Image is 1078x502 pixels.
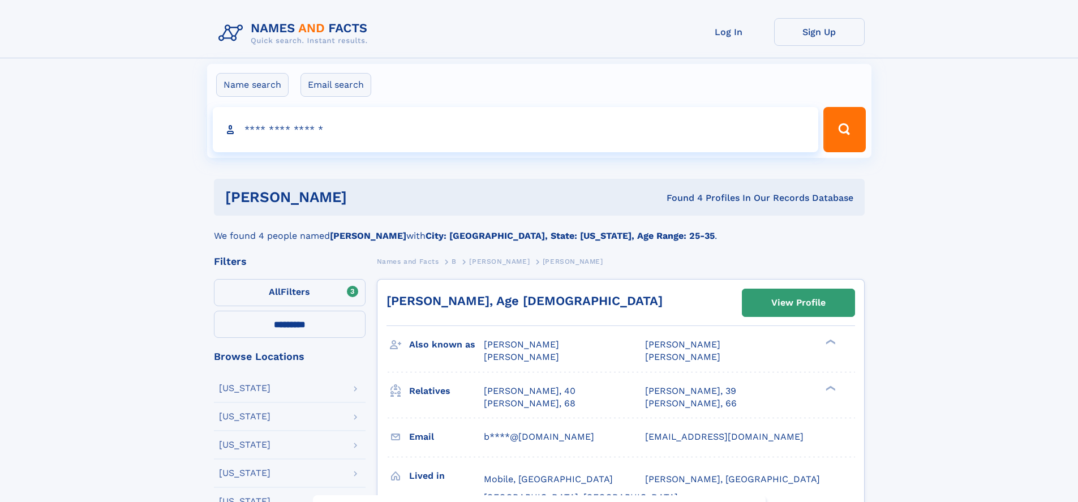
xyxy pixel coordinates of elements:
[484,351,559,362] span: [PERSON_NAME]
[469,258,530,265] span: [PERSON_NAME]
[213,107,819,152] input: search input
[409,466,484,486] h3: Lived in
[771,290,826,316] div: View Profile
[823,338,836,346] div: ❯
[684,18,774,46] a: Log In
[269,286,281,297] span: All
[484,397,575,410] a: [PERSON_NAME], 68
[409,381,484,401] h3: Relatives
[409,335,484,354] h3: Also known as
[452,254,457,268] a: B
[214,216,865,243] div: We found 4 people named with .
[219,469,270,478] div: [US_STATE]
[645,397,737,410] a: [PERSON_NAME], 66
[426,230,715,241] b: City: [GEOGRAPHIC_DATA], State: [US_STATE], Age Range: 25-35
[225,190,507,204] h1: [PERSON_NAME]
[214,18,377,49] img: Logo Names and Facts
[300,73,371,97] label: Email search
[377,254,439,268] a: Names and Facts
[219,412,270,421] div: [US_STATE]
[214,279,366,306] label: Filters
[216,73,289,97] label: Name search
[214,351,366,362] div: Browse Locations
[330,230,406,241] b: [PERSON_NAME]
[484,474,613,484] span: Mobile, [GEOGRAPHIC_DATA]
[386,294,663,308] a: [PERSON_NAME], Age [DEMOGRAPHIC_DATA]
[823,384,836,392] div: ❯
[774,18,865,46] a: Sign Up
[409,427,484,447] h3: Email
[214,256,366,267] div: Filters
[484,339,559,350] span: [PERSON_NAME]
[219,384,270,393] div: [US_STATE]
[469,254,530,268] a: [PERSON_NAME]
[645,339,720,350] span: [PERSON_NAME]
[452,258,457,265] span: B
[645,351,720,362] span: [PERSON_NAME]
[742,289,854,316] a: View Profile
[823,107,865,152] button: Search Button
[645,474,820,484] span: [PERSON_NAME], [GEOGRAPHIC_DATA]
[506,192,853,204] div: Found 4 Profiles In Our Records Database
[645,431,804,442] span: [EMAIL_ADDRESS][DOMAIN_NAME]
[484,385,575,397] a: [PERSON_NAME], 40
[543,258,603,265] span: [PERSON_NAME]
[219,440,270,449] div: [US_STATE]
[645,385,736,397] a: [PERSON_NAME], 39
